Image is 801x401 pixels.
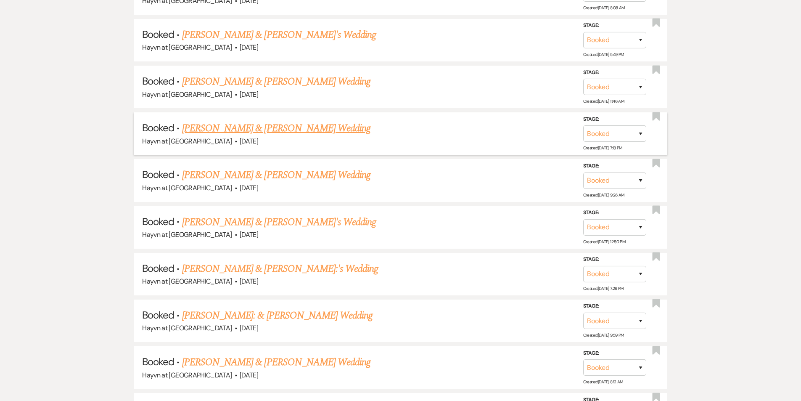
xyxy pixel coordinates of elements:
a: [PERSON_NAME] & [PERSON_NAME] Wedding [182,167,370,183]
label: Stage: [583,255,646,264]
span: Hayvn at [GEOGRAPHIC_DATA] [142,137,232,146]
span: [DATE] [240,371,258,380]
a: [PERSON_NAME] & [PERSON_NAME]'s Wedding [182,215,376,230]
span: Created: [DATE] 5:49 PM [583,52,624,57]
span: Booked [142,121,174,134]
span: [DATE] [240,277,258,286]
span: Created: [DATE] 8:08 AM [583,5,625,11]
a: [PERSON_NAME] & [PERSON_NAME] Wedding [182,74,370,89]
label: Stage: [583,302,646,311]
span: [DATE] [240,230,258,239]
span: Booked [142,215,174,228]
label: Stage: [583,162,646,171]
label: Stage: [583,349,646,358]
a: [PERSON_NAME] & [PERSON_NAME]:'s Wedding [182,261,378,276]
span: Created: [DATE] 9:26 AM [583,192,624,197]
label: Stage: [583,68,646,77]
span: Hayvn at [GEOGRAPHIC_DATA] [142,183,232,192]
span: Hayvn at [GEOGRAPHIC_DATA] [142,90,232,99]
span: Created: [DATE] 12:50 PM [583,239,625,244]
span: Booked [142,355,174,368]
label: Stage: [583,21,646,30]
span: Created: [DATE] 7:18 PM [583,145,622,151]
a: [PERSON_NAME] & [PERSON_NAME]'s Wedding [182,27,376,42]
span: Hayvn at [GEOGRAPHIC_DATA] [142,230,232,239]
span: Created: [DATE] 9:59 PM [583,332,624,338]
span: Hayvn at [GEOGRAPHIC_DATA] [142,277,232,286]
span: Booked [142,74,174,88]
span: Booked [142,168,174,181]
a: [PERSON_NAME] & [PERSON_NAME] Wedding [182,121,370,136]
a: [PERSON_NAME] & [PERSON_NAME] Wedding [182,355,370,370]
span: Created: [DATE] 11:46 AM [583,98,624,104]
span: Created: [DATE] 8:12 AM [583,379,623,385]
label: Stage: [583,115,646,124]
span: Booked [142,28,174,41]
span: Hayvn at [GEOGRAPHIC_DATA] [142,324,232,332]
span: [DATE] [240,137,258,146]
span: [DATE] [240,324,258,332]
span: Hayvn at [GEOGRAPHIC_DATA] [142,43,232,52]
label: Stage: [583,208,646,218]
span: Booked [142,262,174,275]
span: [DATE] [240,90,258,99]
span: Booked [142,308,174,321]
span: Created: [DATE] 7:29 PM [583,286,624,291]
a: [PERSON_NAME]: & [PERSON_NAME] Wedding [182,308,373,323]
span: [DATE] [240,43,258,52]
span: Hayvn at [GEOGRAPHIC_DATA] [142,371,232,380]
span: [DATE] [240,183,258,192]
